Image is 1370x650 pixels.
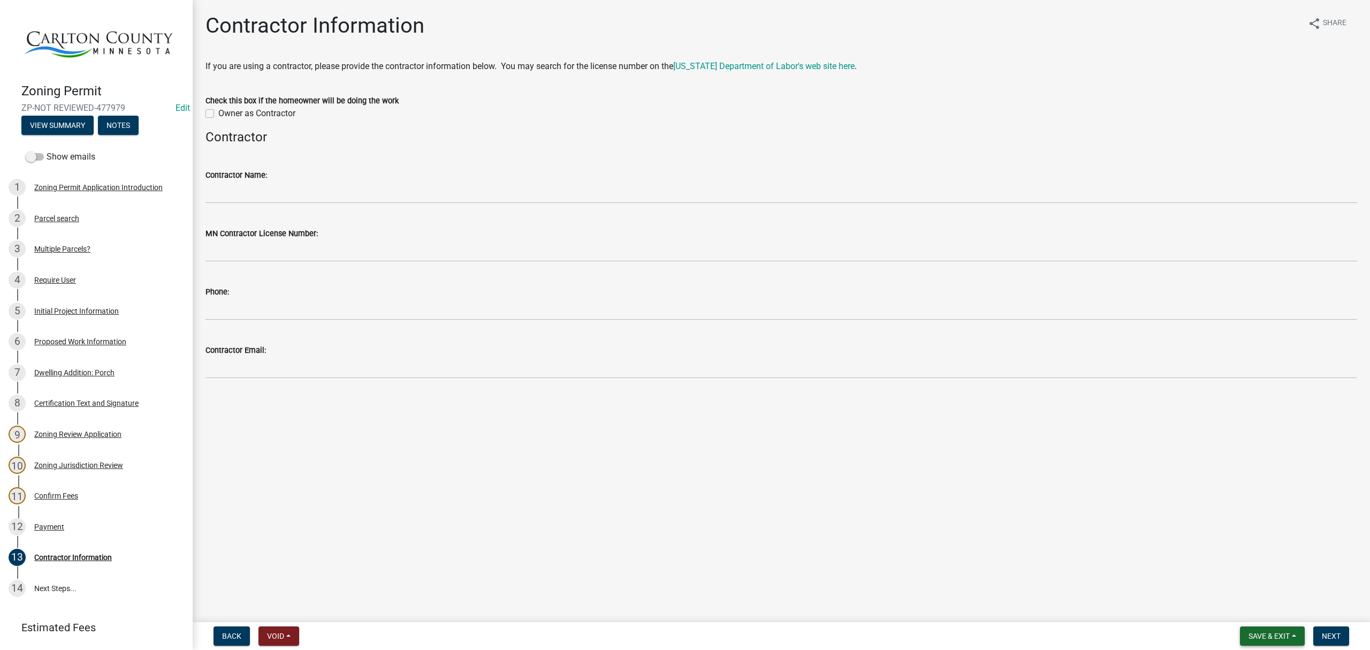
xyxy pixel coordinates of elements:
span: Next [1322,632,1341,640]
div: 6 [9,333,26,350]
wm-modal-confirm: Notes [98,122,139,131]
div: Proposed Work Information [34,338,126,345]
div: Dwelling Addition: Porch [34,369,115,376]
div: Zoning Jurisdiction Review [34,462,123,469]
i: share [1308,17,1321,30]
label: Phone: [205,289,229,296]
div: Contractor Information [34,554,112,561]
div: Certification Text and Signature [34,399,139,407]
button: Notes [98,116,139,135]
div: Initial Project Information [34,307,119,315]
wm-modal-confirm: Summary [21,122,94,131]
label: MN Contractor License Number: [205,230,318,238]
button: Void [258,626,299,646]
div: Require User [34,276,76,284]
p: If you are using a contractor, please provide the contractor information below. You may search fo... [205,60,1357,73]
wm-modal-confirm: Edit Application Number [176,103,190,113]
span: Back [222,632,241,640]
button: Save & Exit [1240,626,1305,646]
div: Zoning Review Application [34,430,121,438]
label: Contractor Name: [205,172,267,179]
h4: Zoning Permit [21,84,184,99]
div: 12 [9,518,26,535]
div: 2 [9,210,26,227]
div: Parcel search [34,215,79,222]
button: Back [214,626,250,646]
div: 1 [9,179,26,196]
div: Payment [34,523,64,531]
div: 14 [9,580,26,597]
div: 9 [9,426,26,443]
div: 11 [9,487,26,504]
label: Show emails [26,150,95,163]
div: Confirm Fees [34,492,78,500]
button: shareShare [1299,13,1355,34]
div: 4 [9,271,26,289]
a: Estimated Fees [9,617,176,638]
div: Zoning Permit Application Introduction [34,184,163,191]
h4: Contractor [205,130,1357,145]
span: ZP-NOT REVIEWED-477979 [21,103,171,113]
span: Share [1323,17,1346,30]
a: Edit [176,103,190,113]
label: Owner as Contractor [218,107,295,120]
div: 10 [9,457,26,474]
button: View Summary [21,116,94,135]
span: Save & Exit [1249,632,1290,640]
button: Next [1313,626,1349,646]
span: Void [267,632,284,640]
label: Check this box if the homeowner will be doing the work [205,97,399,105]
div: 13 [9,549,26,566]
div: 5 [9,303,26,320]
div: 8 [9,395,26,412]
a: [US_STATE] Department of Labor's web site here [673,61,855,71]
label: Contractor Email: [205,347,266,354]
div: 7 [9,364,26,381]
h1: Contractor Information [205,13,424,39]
img: Carlton County, Minnesota [21,11,176,72]
div: 3 [9,240,26,258]
div: Multiple Parcels? [34,245,90,253]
